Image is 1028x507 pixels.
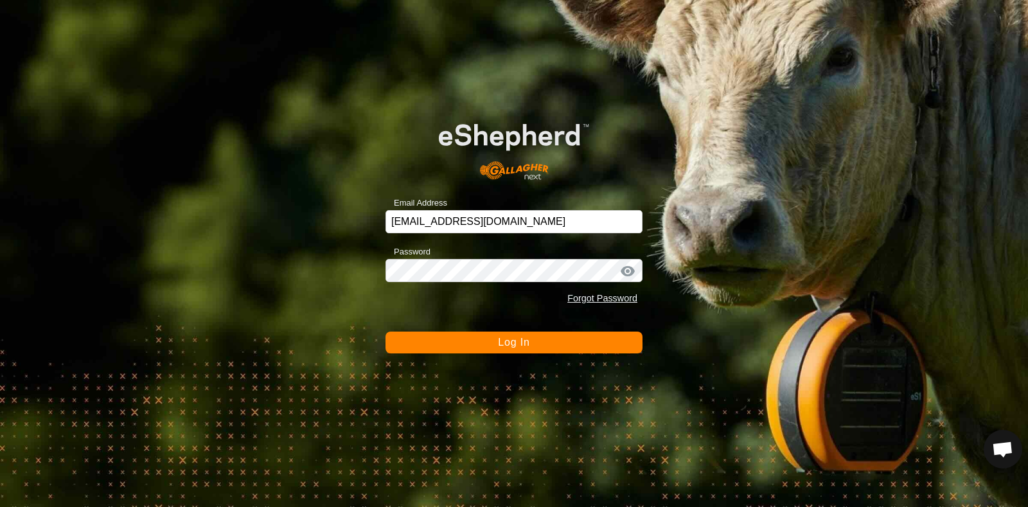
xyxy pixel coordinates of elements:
img: E-shepherd Logo [411,102,617,190]
span: Log In [498,337,529,348]
a: Forgot Password [567,293,637,303]
label: Email Address [385,197,447,209]
input: Email Address [385,210,642,233]
div: Open chat [984,430,1022,468]
button: Log In [385,332,642,353]
label: Password [385,245,430,258]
